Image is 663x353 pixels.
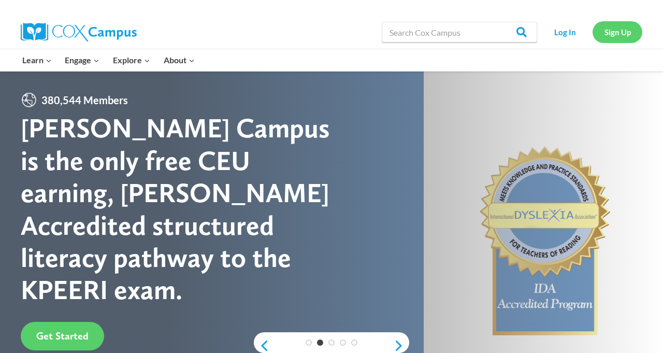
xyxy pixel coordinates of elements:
[21,322,104,350] a: Get Started
[382,22,537,43] input: Search Cox Campus
[593,21,642,43] a: Sign Up
[306,340,312,346] a: 1
[37,92,132,108] span: 380,544 Members
[542,21,587,43] a: Log In
[21,23,137,41] img: Cox Campus
[106,49,157,71] button: Child menu of Explore
[59,49,107,71] button: Child menu of Engage
[394,340,409,352] a: next
[351,340,357,346] a: 5
[328,340,335,346] a: 3
[16,49,201,71] nav: Primary Navigation
[36,330,89,342] span: Get Started
[21,112,331,306] div: [PERSON_NAME] Campus is the only free CEU earning, [PERSON_NAME] Accredited structured literacy p...
[16,49,59,71] button: Child menu of Learn
[340,340,346,346] a: 4
[254,340,269,352] a: previous
[542,21,642,43] nav: Secondary Navigation
[317,340,323,346] a: 2
[157,49,201,71] button: Child menu of About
